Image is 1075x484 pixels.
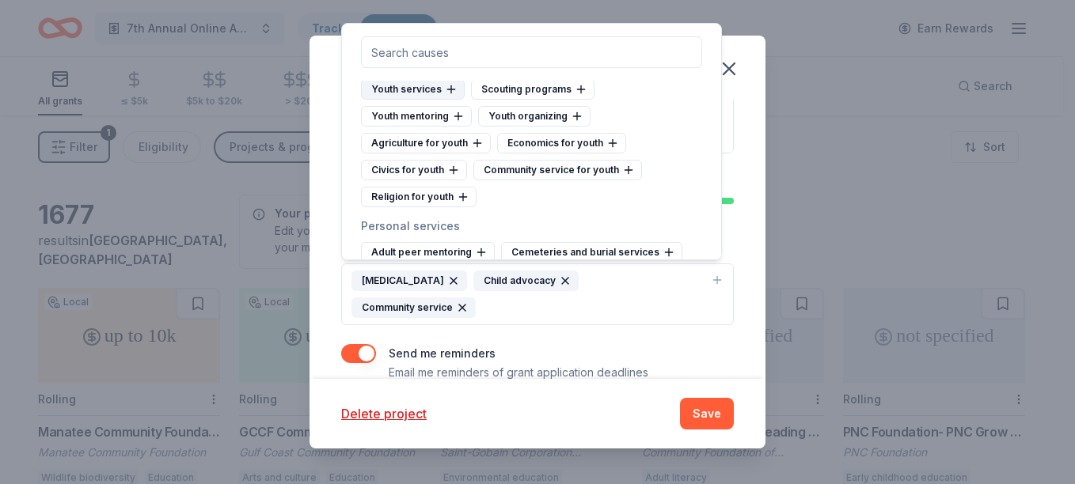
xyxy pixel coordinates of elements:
[361,36,702,68] input: Search causes
[351,270,467,291] div: [MEDICAL_DATA]
[497,133,626,153] div: Economics for youth
[351,297,476,318] div: Community service
[473,160,642,180] div: Community service for youth
[501,242,682,263] div: Cemeteries and burial services
[471,79,594,100] div: Scouting programs
[389,363,648,382] p: Email me reminders of grant application deadlines
[361,133,491,153] div: Agriculture for youth
[478,106,591,127] div: Youth organizing
[361,187,477,207] div: Religion for youth
[389,346,496,360] label: Send me reminders
[361,106,472,127] div: Youth mentoring
[473,270,579,291] div: Child advocacy
[341,263,734,325] button: [MEDICAL_DATA]Child advocacyCommunity service
[361,242,495,263] div: Adult peer mentoring
[680,398,734,429] button: Save
[361,79,465,100] div: Youth services
[361,160,467,180] div: Civics for youth
[341,404,427,423] button: Delete project
[361,217,702,236] div: Personal services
